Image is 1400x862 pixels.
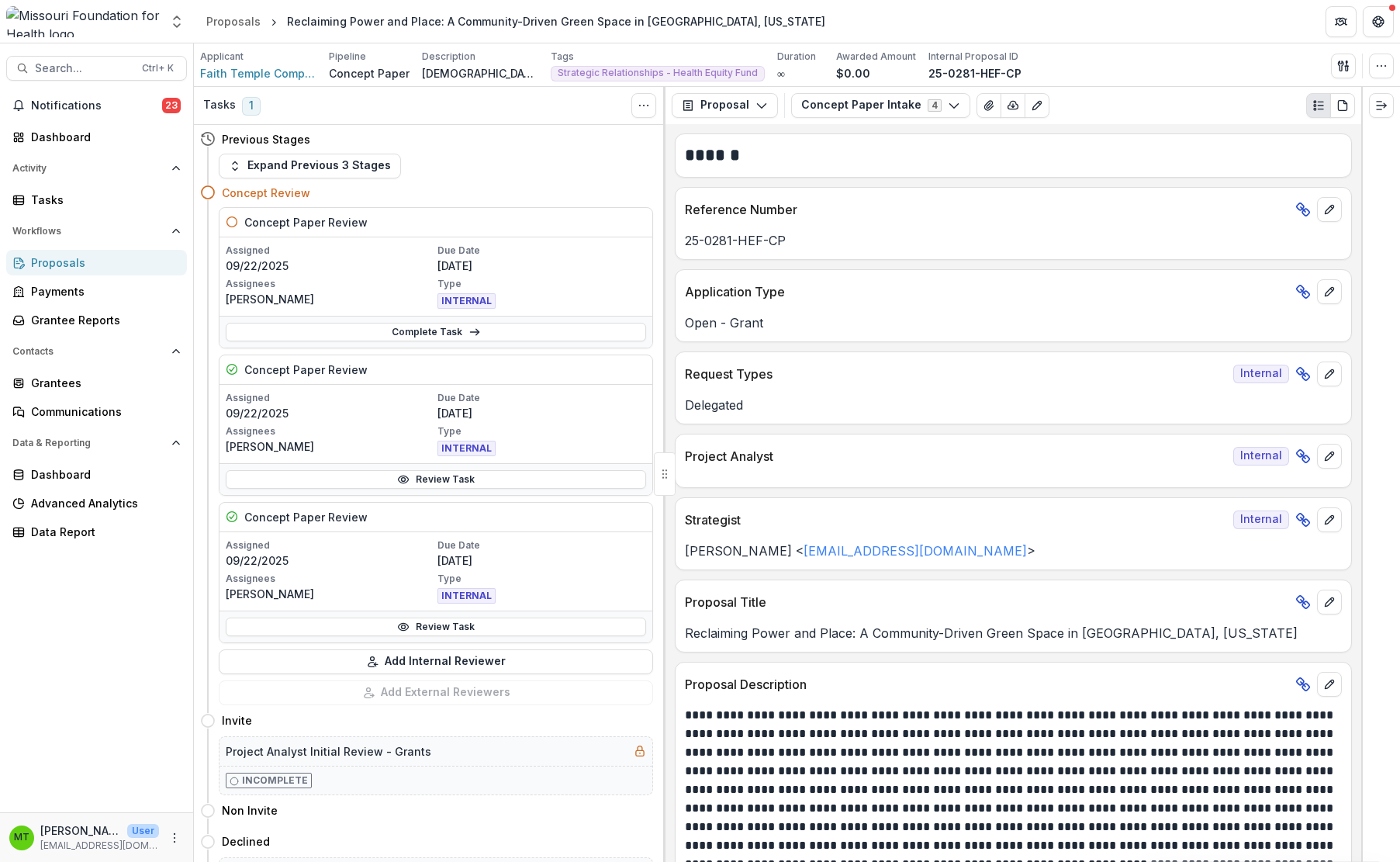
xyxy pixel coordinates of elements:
h4: Invite [222,712,252,729]
p: [EMAIL_ADDRESS][DOMAIN_NAME] [40,839,159,853]
p: Type [437,277,646,291]
a: Dashboard [6,124,187,150]
h4: Non Invite [222,802,278,819]
h4: Previous Stages [222,131,310,147]
span: INTERNAL [437,293,496,309]
p: Assignees [226,277,434,291]
span: Notifications [31,99,162,113]
button: Open entity switcher [166,6,188,37]
p: Assignees [226,572,434,586]
button: Plaintext view [1306,93,1331,118]
button: Proposal [672,93,778,118]
p: Type [437,424,646,438]
div: Reclaiming Power and Place: A Community-Driven Green Space in [GEOGRAPHIC_DATA], [US_STATE] [287,13,825,29]
p: Assigned [226,391,434,405]
span: Internal [1233,511,1289,529]
a: Review Task [226,618,646,636]
p: Description [422,50,475,64]
button: PDF view [1330,93,1355,118]
span: INTERNAL [437,441,496,456]
p: Concept Paper [329,65,410,81]
button: edit [1317,362,1342,386]
p: Due Date [437,538,646,552]
h5: Project Analyst Initial Review - Grants [226,743,431,760]
p: [DATE] [437,552,646,569]
p: 25-0281-HEF-CP [928,65,1021,81]
p: Strategist [685,511,1227,529]
h5: Concept Paper Review [244,214,368,230]
button: edit [1317,197,1342,222]
a: Communications [6,399,187,424]
p: User [127,824,159,838]
span: Workflows [12,226,165,237]
button: Search... [6,56,187,81]
div: Dashboard [31,466,175,483]
p: Proposal Title [685,593,1289,611]
p: ∞ [777,65,785,81]
nav: breadcrumb [200,10,831,33]
button: Expand right [1369,93,1394,118]
a: Grantees [6,370,187,396]
p: [PERSON_NAME] [226,586,434,602]
a: [EMAIL_ADDRESS][DOMAIN_NAME] [804,543,1027,559]
a: Data Report [6,519,187,545]
div: Communications [31,403,175,420]
button: Notifications23 [6,93,187,118]
h4: Concept Review [222,185,310,201]
p: Assignees [226,424,434,438]
span: INTERNAL [437,588,496,604]
p: 09/22/2025 [226,258,434,274]
p: Proposal Description [685,675,1289,694]
span: 1 [242,97,261,116]
div: Dashboard [31,129,175,145]
a: Dashboard [6,462,187,487]
button: Edit as form [1025,93,1049,118]
p: $0.00 [836,65,870,81]
span: 23 [162,98,181,113]
p: [DEMOGRAPHIC_DATA] Complex, in partnership with Community Voices in Action (CVA), seeks to transf... [422,65,538,81]
div: Proposals [206,13,261,29]
button: View Attached Files [977,93,1001,118]
p: 25-0281-HEF-CP [685,231,1342,250]
button: More [165,829,184,847]
span: Search... [35,62,133,75]
p: Request Types [685,365,1227,383]
button: Concept Paper Intake4 [791,93,970,118]
button: Open Workflows [6,219,187,244]
button: Add Internal Reviewer [219,649,653,674]
a: Tasks [6,187,187,213]
p: Type [437,572,646,586]
span: Internal [1233,365,1289,383]
span: Activity [12,163,165,174]
p: [DATE] [437,405,646,421]
span: Contacts [12,346,165,357]
h3: Tasks [203,99,236,112]
p: Application Type [685,282,1289,301]
a: Complete Task [226,323,646,341]
button: edit [1317,279,1342,304]
a: Grantee Reports [6,307,187,333]
span: Internal [1233,447,1289,466]
p: Internal Proposal ID [928,50,1018,64]
p: Reference Number [685,200,1289,219]
p: Reclaiming Power and Place: A Community-Driven Green Space in [GEOGRAPHIC_DATA], [US_STATE] [685,624,1342,642]
a: Faith Temple Complex Inc [200,65,316,81]
p: Awarded Amount [836,50,916,64]
h4: Declined [222,833,270,850]
p: Applicant [200,50,244,64]
img: Missouri Foundation for Health logo [6,6,160,37]
a: Proposals [6,250,187,275]
p: [PERSON_NAME] [226,438,434,455]
span: Strategic Relationships - Health Equity Fund [558,68,758,78]
p: Due Date [437,391,646,405]
div: Melanie Theriault [14,833,29,843]
button: edit [1317,590,1342,614]
p: [DATE] [437,258,646,274]
button: Open Data & Reporting [6,431,187,455]
p: Pipeline [329,50,366,64]
div: Grantee Reports [31,312,175,328]
button: Open Contacts [6,339,187,364]
p: Assigned [226,538,434,552]
button: Get Help [1363,6,1394,37]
